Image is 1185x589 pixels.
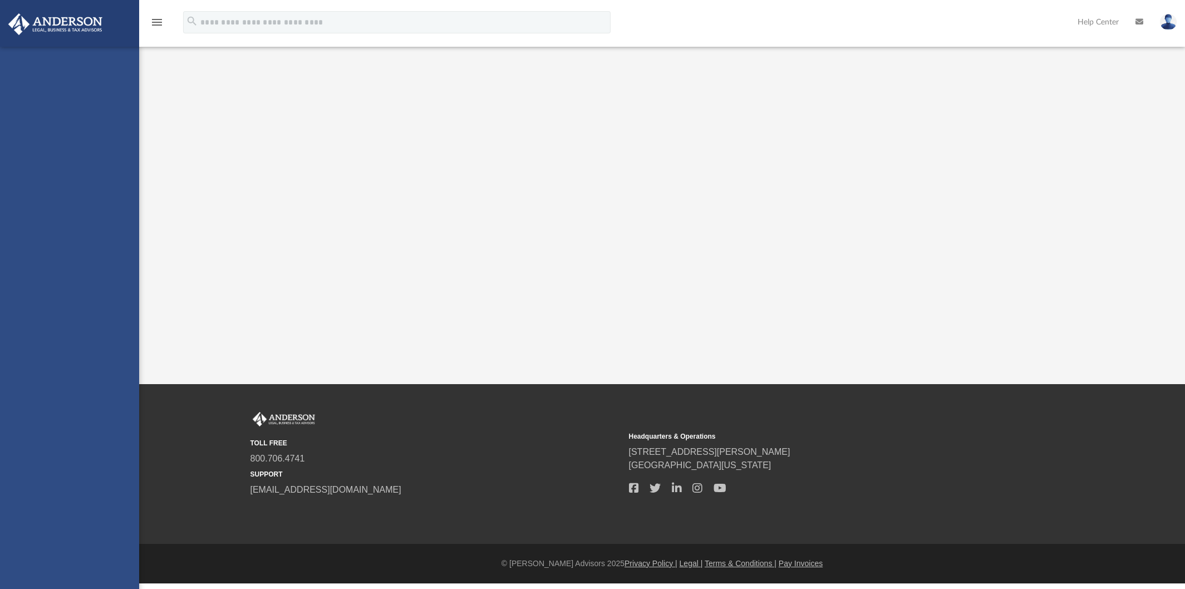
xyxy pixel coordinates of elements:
[250,485,401,494] a: [EMAIL_ADDRESS][DOMAIN_NAME]
[5,13,106,35] img: Anderson Advisors Platinum Portal
[629,431,1000,441] small: Headquarters & Operations
[629,447,790,457] a: [STREET_ADDRESS][PERSON_NAME]
[250,438,621,448] small: TOLL FREE
[779,559,823,568] a: Pay Invoices
[139,558,1185,570] div: © [PERSON_NAME] Advisors 2025
[186,15,198,27] i: search
[150,16,164,29] i: menu
[629,460,771,470] a: [GEOGRAPHIC_DATA][US_STATE]
[250,412,317,426] img: Anderson Advisors Platinum Portal
[705,559,776,568] a: Terms & Conditions |
[250,454,305,463] a: 800.706.4741
[625,559,677,568] a: Privacy Policy |
[680,559,703,568] a: Legal |
[1160,14,1177,30] img: User Pic
[150,21,164,29] a: menu
[250,469,621,479] small: SUPPORT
